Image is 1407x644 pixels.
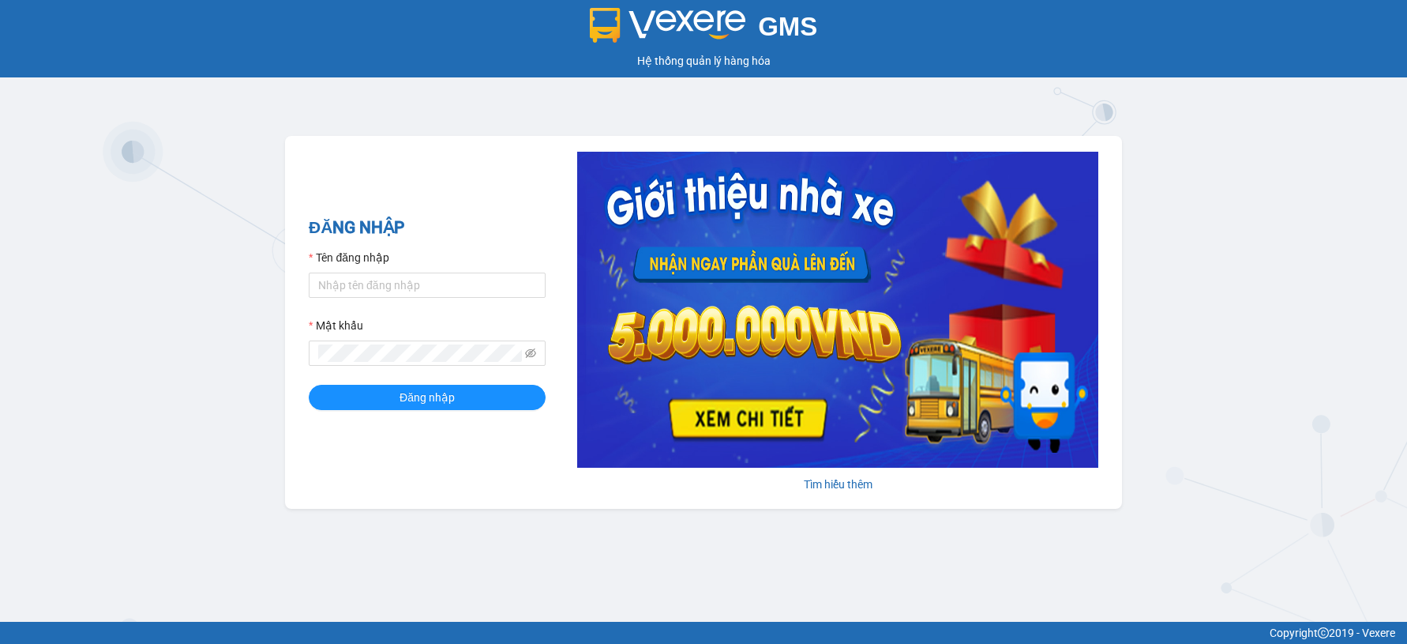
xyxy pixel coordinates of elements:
[577,476,1098,493] div: Tìm hiểu thêm
[400,389,455,406] span: Đăng nhập
[309,317,363,334] label: Mật khẩu
[577,152,1098,468] img: banner-0
[590,24,818,36] a: GMS
[4,52,1403,70] div: Hệ thống quản lý hàng hóa
[12,624,1395,642] div: Copyright 2019 - Vexere
[590,8,746,43] img: logo 2
[309,215,546,241] h2: ĐĂNG NHẬP
[309,273,546,298] input: Tên đăng nhập
[309,249,389,266] label: Tên đăng nhập
[309,385,546,410] button: Đăng nhập
[525,348,536,359] span: eye-invisible
[318,345,522,362] input: Mật khẩu
[1318,627,1329,638] span: copyright
[758,12,817,41] span: GMS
